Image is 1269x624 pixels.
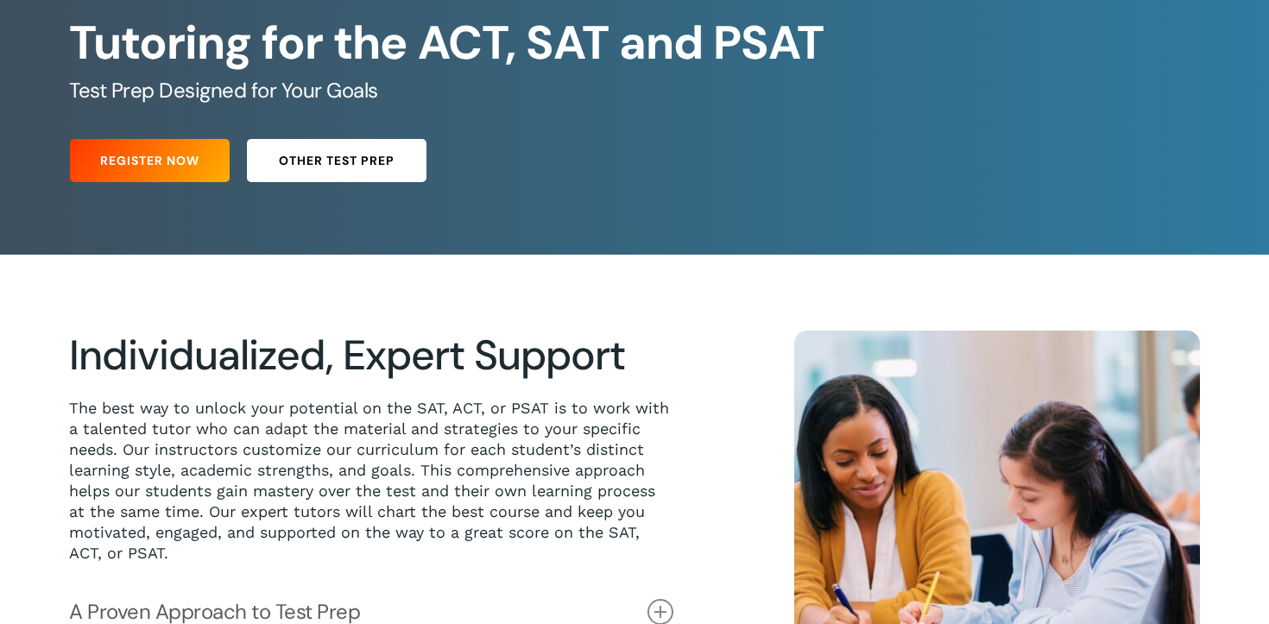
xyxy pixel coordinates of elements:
[69,331,673,381] h2: Individualized, Expert Support
[279,152,395,169] span: Other Test Prep
[69,77,1199,104] h5: Test Prep Designed for Your Goals
[70,139,230,182] a: Register Now
[100,152,199,169] span: Register Now
[69,16,1199,71] h1: Tutoring for the ACT, SAT and PSAT
[69,398,673,564] p: The best way to unlock your potential on the SAT, ACT, or PSAT is to work with a talented tutor w...
[247,139,426,182] a: Other Test Prep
